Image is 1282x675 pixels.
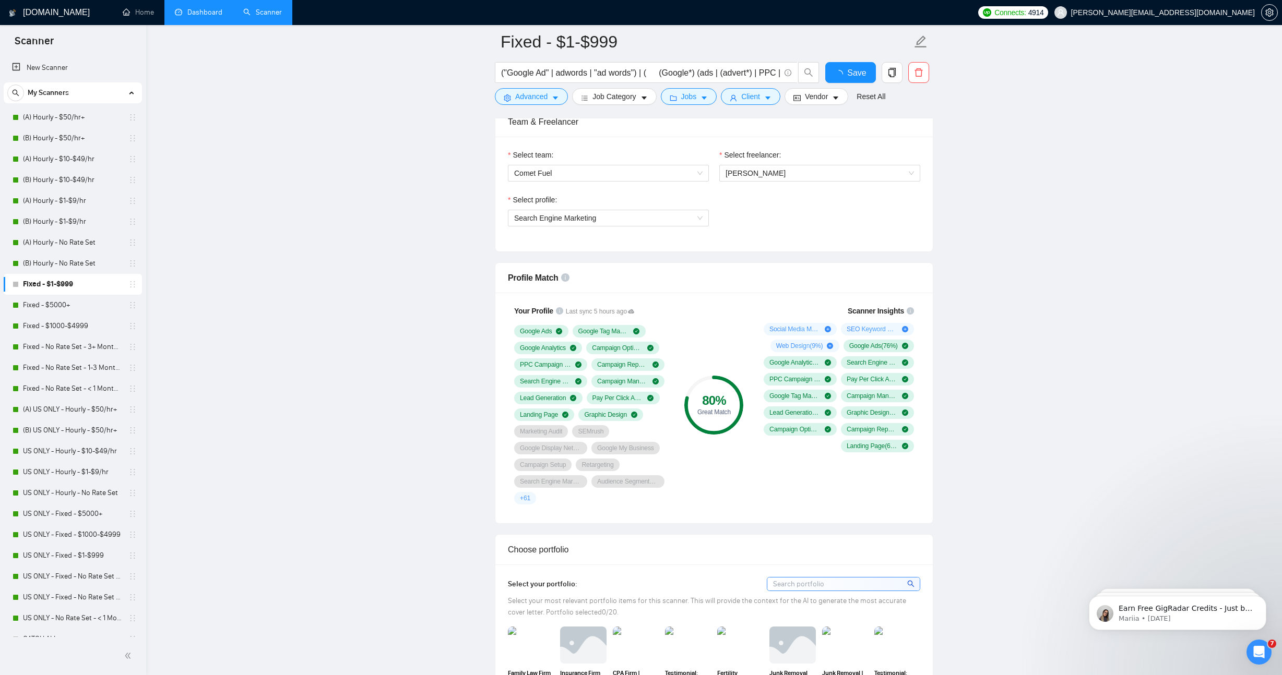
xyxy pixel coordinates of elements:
span: holder [128,218,137,226]
span: Google Ads ( 76 %) [849,342,898,350]
span: Google Tag Manager ( 24 %) [769,392,821,400]
span: Campaign Management ( 11 %) [847,392,898,400]
span: plus-circle [827,343,833,349]
span: Your Profile [514,307,553,315]
span: loading [835,70,847,78]
a: US ONLY - Fixed - No Rate Set - 3+ Month Project [23,566,122,587]
label: Select freelancer: [719,149,781,161]
img: logo [9,5,16,21]
span: holder [128,238,137,247]
span: caret-down [640,94,648,102]
span: 7 [1268,640,1276,648]
a: US ONLY - Fixed - $1000-$4999 [23,524,122,545]
span: Campaign Management [597,377,648,385]
span: folder [670,94,677,102]
span: Campaign Optimization [592,344,643,352]
span: check-circle [902,376,908,382]
img: portfolio thumbnail image [560,626,606,663]
img: portfolio thumbnail image [665,626,711,663]
a: (B) Hourly - $10-$49/hr [23,170,122,190]
span: Jobs [681,91,697,102]
span: Search Engine Marketing Strategy [520,477,581,486]
span: Vendor [805,91,828,102]
span: Connects: [994,7,1026,18]
span: Landing Page ( 6 %) [847,442,898,450]
a: New Scanner [12,57,134,78]
span: Search Engine Marketing [514,214,596,222]
a: (B) Hourly - No Rate Set [23,253,122,274]
span: Google Display Network [520,444,581,452]
img: portfolio thumbnail image [717,626,763,663]
span: Social Media Marketing ( 15 %) [769,325,821,333]
span: edit [914,35,928,49]
span: check-circle [647,345,654,351]
span: holder [128,364,137,372]
span: check-circle [902,426,908,432]
span: check-circle [570,345,576,351]
a: CATCH ALL [23,629,122,649]
span: check-circle [902,409,908,416]
span: Google My Business [597,444,654,452]
span: Client [741,91,760,102]
span: check-circle [556,328,562,334]
img: portfolio thumbnail image [508,626,554,663]
span: info-circle [907,307,914,315]
span: holder [128,572,137,581]
span: check-circle [902,393,908,399]
span: Web Design ( 9 %) [776,342,823,350]
span: double-left [124,650,135,661]
div: Great Match [684,409,743,415]
span: check-circle [647,395,654,401]
span: caret-down [552,94,559,102]
button: idcardVendorcaret-down [785,88,848,105]
button: search [7,85,24,101]
a: searchScanner [243,8,282,17]
span: check-circle [575,378,581,384]
span: Advanced [515,91,548,102]
img: portfolio thumbnail image [822,626,868,663]
img: portfolio thumbnail image [769,626,815,663]
span: Graphic Design [584,411,627,419]
span: check-circle [633,328,639,334]
button: Save [825,62,876,83]
input: Search portfolio [767,577,920,590]
img: upwork-logo.png [983,8,991,17]
span: check-circle [652,361,659,368]
img: portfolio thumbnail image [874,626,920,663]
span: search [8,89,23,97]
a: Reset All [857,91,885,102]
span: holder [128,176,137,184]
span: Scanner [6,33,62,55]
span: holder [128,280,137,288]
span: check-circle [652,378,659,384]
img: portfolio thumbnail image [613,626,659,663]
button: userClientcaret-down [721,88,780,105]
a: (A) Hourly - $1-$9/hr [23,190,122,211]
a: US ONLY - No Rate Set - < 1 Month or Unknown Length [23,608,122,629]
span: Select profile: [513,194,557,206]
span: holder [128,259,137,268]
span: check-circle [575,361,581,368]
span: check-circle [570,395,576,401]
span: Pay Per Click Advertising ( 37 %) [847,375,898,383]
span: Retargeting [581,461,613,469]
span: Campaign Optimization ( 7 %) [769,425,821,433]
span: Graphic Design ( 7 %) [847,408,898,417]
span: Pay Per Click Advertising [592,394,644,402]
span: check-circle [902,343,908,349]
span: check-circle [825,359,831,366]
button: setting [1261,4,1278,21]
a: Fixed - No Rate Set - 3+ Month Project [23,336,122,357]
span: PPC Campaign Setup & Management [520,360,571,369]
a: Fixed - $5000+ [23,295,122,316]
iframe: Intercom notifications message [1073,574,1282,647]
span: Google Analytics ( 53 %) [769,358,821,367]
span: check-circle [902,359,908,366]
span: caret-down [701,94,708,102]
span: holder [128,614,137,622]
a: US ONLY - Hourly - $1-$9/hr [23,462,122,483]
span: holder [128,551,137,560]
span: search [907,578,916,589]
span: Campaign Reporting [597,360,648,369]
